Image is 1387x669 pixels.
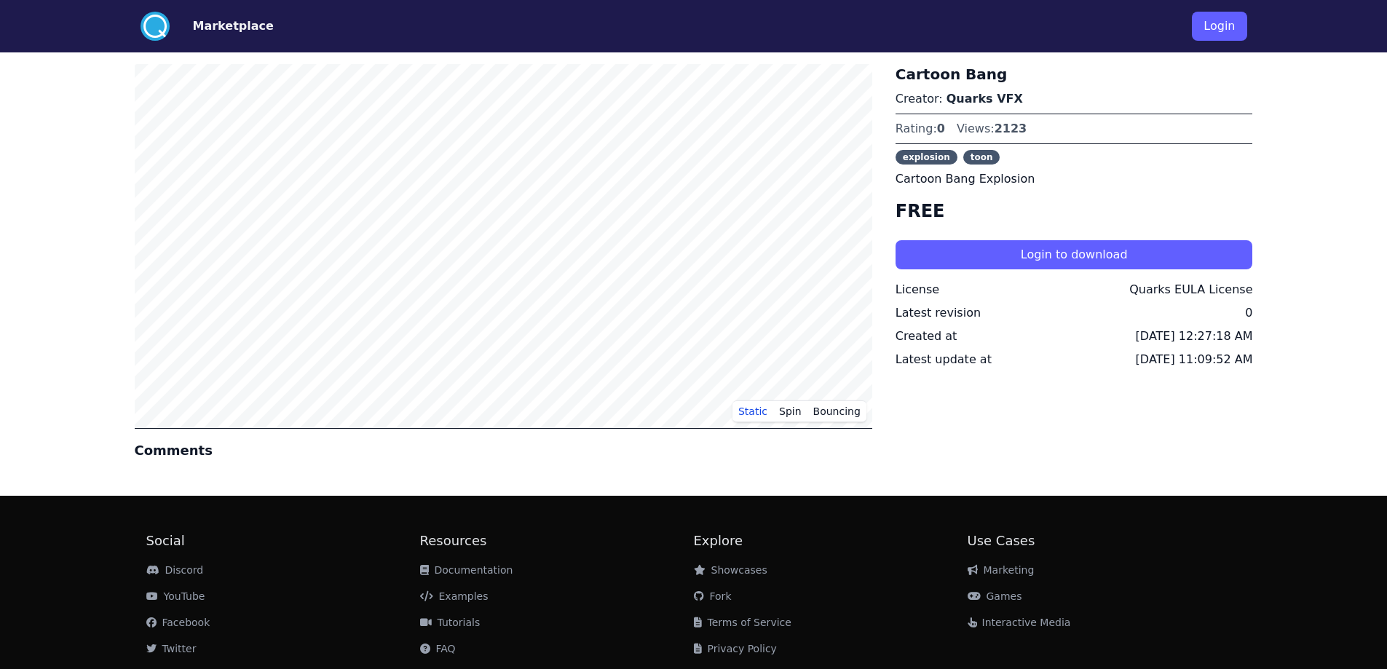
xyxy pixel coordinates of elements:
a: Privacy Policy [694,643,777,654]
button: Login to download [896,240,1253,269]
div: Views: [957,120,1027,138]
div: License [896,281,939,298]
a: Documentation [420,564,513,576]
a: Quarks VFX [947,92,1023,106]
span: explosion [896,150,957,165]
button: Login [1192,12,1246,41]
a: Login to download [896,248,1253,261]
h2: Resources [420,531,694,551]
span: toon [963,150,1000,165]
h2: Explore [694,531,968,551]
button: Bouncing [807,400,866,422]
button: Marketplace [193,17,274,35]
a: Showcases [694,564,767,576]
button: Spin [773,400,807,422]
a: Interactive Media [968,617,1071,628]
div: 0 [1245,304,1252,322]
div: [DATE] 12:27:18 AM [1136,328,1253,345]
button: Static [732,400,773,422]
div: Created at [896,328,957,345]
a: Marketplace [170,17,274,35]
a: Marketing [968,564,1035,576]
span: 2123 [995,122,1027,135]
a: Games [968,590,1022,602]
p: Creator: [896,90,1253,108]
a: Twitter [146,643,197,654]
a: Fork [694,590,732,602]
div: Latest update at [896,351,992,368]
div: [DATE] 11:09:52 AM [1136,351,1253,368]
span: 0 [937,122,945,135]
h2: Use Cases [968,531,1241,551]
a: FAQ [420,643,456,654]
a: Terms of Service [694,617,791,628]
h3: Cartoon Bang [896,64,1253,84]
h2: Social [146,531,420,551]
a: YouTube [146,590,205,602]
a: Examples [420,590,489,602]
div: Latest revision [896,304,981,322]
div: Rating: [896,120,945,138]
div: Quarks EULA License [1129,281,1252,298]
a: Discord [146,564,204,576]
a: Facebook [146,617,210,628]
a: Login [1192,6,1246,47]
h4: Comments [135,440,872,461]
p: Cartoon Bang Explosion [896,170,1253,188]
a: Tutorials [420,617,481,628]
h4: FREE [896,199,1253,223]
